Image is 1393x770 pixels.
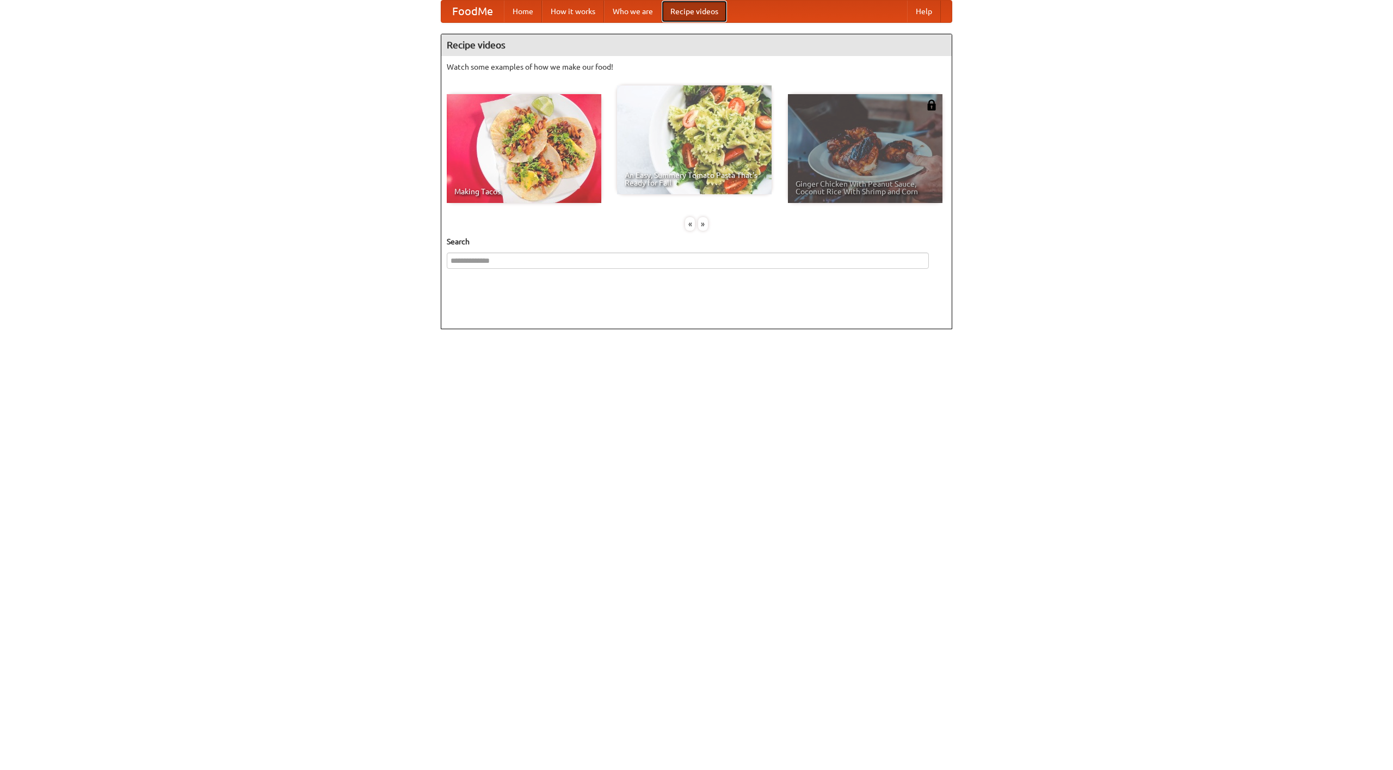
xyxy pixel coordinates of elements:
a: Making Tacos [447,94,601,203]
img: 483408.png [926,100,937,110]
div: « [685,217,695,231]
a: Recipe videos [662,1,727,22]
h5: Search [447,236,946,247]
h4: Recipe videos [441,34,952,56]
p: Watch some examples of how we make our food! [447,61,946,72]
a: Home [504,1,542,22]
span: An Easy, Summery Tomato Pasta That's Ready for Fall [625,171,764,187]
a: How it works [542,1,604,22]
a: An Easy, Summery Tomato Pasta That's Ready for Fall [617,85,772,194]
a: Help [907,1,941,22]
span: Making Tacos [454,188,594,195]
a: FoodMe [441,1,504,22]
a: Who we are [604,1,662,22]
div: » [698,217,708,231]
